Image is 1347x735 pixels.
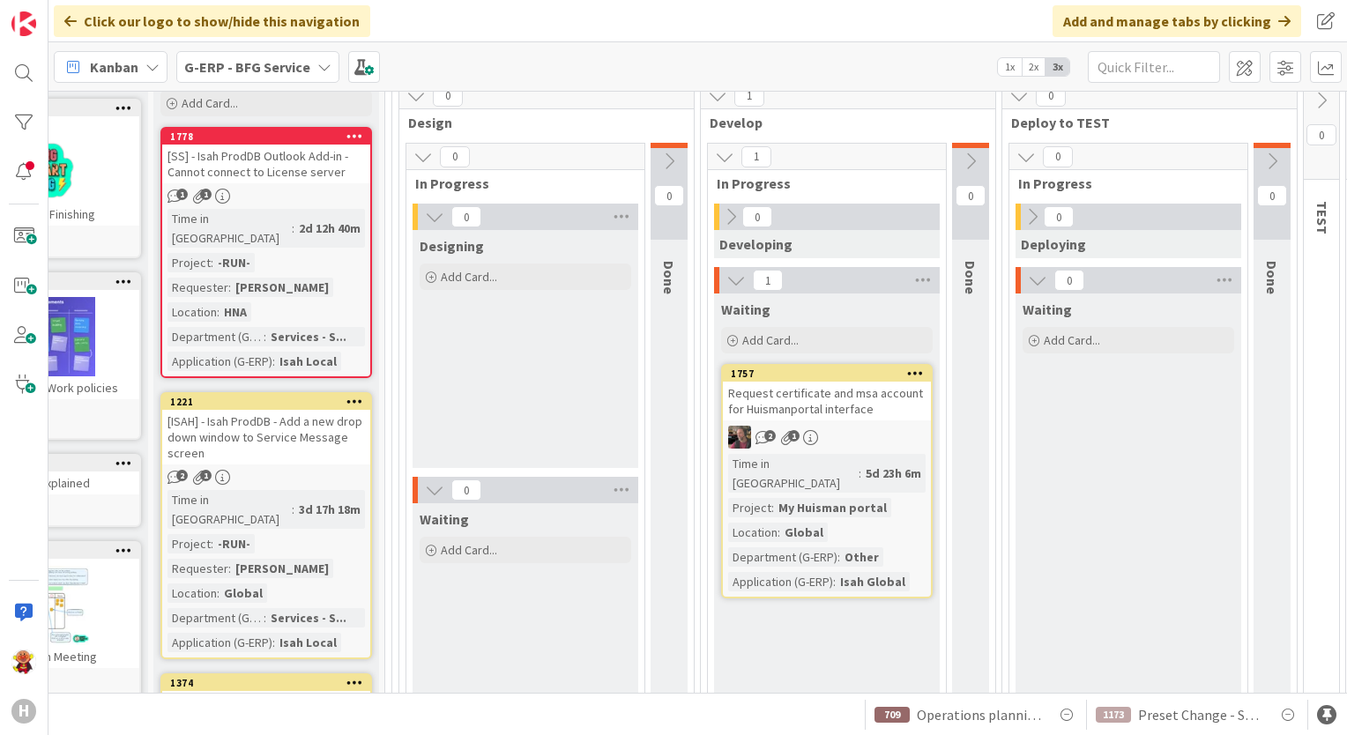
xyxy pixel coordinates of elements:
[167,534,211,553] div: Project
[420,237,484,255] span: Designing
[213,534,255,553] div: -RUN-
[780,523,828,542] div: Global
[723,382,931,420] div: Request certificate and msa account for Huismanportal interface
[721,301,770,318] span: Waiting
[162,394,370,410] div: 1221
[1023,301,1072,318] span: Waiting
[167,633,272,652] div: Application (G-ERP)
[836,572,910,591] div: Isah Global
[275,633,341,652] div: Isah Local
[176,189,188,200] span: 1
[162,410,370,464] div: [ISAH] - Isah ProdDB - Add a new drop down window to Service Message screen
[231,278,333,297] div: [PERSON_NAME]
[420,510,469,528] span: Waiting
[1054,270,1084,291] span: 0
[220,302,251,322] div: HNA
[723,366,931,420] div: 1757Request certificate and msa account for Huismanportal interface
[213,253,255,272] div: -RUN-
[837,547,840,567] span: :
[778,523,780,542] span: :
[167,302,217,322] div: Location
[728,523,778,542] div: Location
[162,394,370,464] div: 1221[ISAH] - Isah ProdDB - Add a new drop down window to Service Message screen
[1036,85,1066,107] span: 0
[11,11,36,36] img: Visit kanbanzone.com
[774,498,891,517] div: My Huisman portal
[231,559,333,578] div: [PERSON_NAME]
[917,704,1042,725] span: Operations planning board Changing operations to external via Multiselect CD_011_HUISCH_Internal ...
[1021,235,1086,253] span: Deploying
[11,650,36,674] img: LC
[167,209,292,248] div: Time in [GEOGRAPHIC_DATA]
[170,130,370,143] div: 1778
[717,174,924,192] span: In Progress
[415,174,622,192] span: In Progress
[731,367,931,380] div: 1757
[1044,206,1074,227] span: 0
[998,58,1022,76] span: 1x
[1044,332,1100,348] span: Add Card...
[167,559,228,578] div: Requester
[451,206,481,227] span: 0
[200,189,212,200] span: 1
[162,675,370,691] div: 1374
[788,430,800,442] span: 1
[742,332,799,348] span: Add Card...
[228,559,231,578] span: :
[742,206,772,227] span: 0
[433,85,463,107] span: 0
[441,269,497,285] span: Add Card...
[266,608,351,627] div: Services - S...
[956,185,986,206] span: 0
[167,490,292,529] div: Time in [GEOGRAPHIC_DATA]
[728,572,833,591] div: Application (G-ERP)
[660,261,678,294] span: Done
[162,145,370,183] div: [SS] - Isah ProdDB Outlook Add-in - Cannot connect to License server
[167,253,211,272] div: Project
[1096,707,1131,723] div: 1173
[1257,185,1287,206] span: 0
[859,464,861,483] span: :
[176,470,188,481] span: 2
[162,675,370,714] div: 1374[Lattice] Request BMC Options
[721,364,933,598] a: 1757Request certificate and msa account for Huismanportal interfaceBFTime in [GEOGRAPHIC_DATA]:5d...
[167,583,217,603] div: Location
[840,547,883,567] div: Other
[200,470,212,481] span: 1
[753,270,783,291] span: 1
[266,327,351,346] div: Services - S...
[833,572,836,591] span: :
[723,426,931,449] div: BF
[162,129,370,183] div: 1778[SS] - Isah ProdDB Outlook Add-in - Cannot connect to License server
[1088,51,1220,83] input: Quick Filter...
[1138,704,1263,725] span: Preset Change - Shipping in Shipping Schedule
[441,542,497,558] span: Add Card...
[962,261,979,294] span: Done
[292,500,294,519] span: :
[874,707,910,723] div: 709
[292,219,294,238] span: :
[167,608,264,627] div: Department (G-ERP)
[182,95,238,111] span: Add Card...
[170,677,370,689] div: 1374
[771,498,774,517] span: :
[710,114,973,131] span: Develop
[440,146,470,167] span: 0
[162,129,370,145] div: 1778
[272,352,275,371] span: :
[728,498,771,517] div: Project
[160,127,372,378] a: 1778[SS] - Isah ProdDB Outlook Add-in - Cannot connect to License serverTime in [GEOGRAPHIC_DATA]...
[728,454,859,493] div: Time in [GEOGRAPHIC_DATA]
[1053,5,1301,37] div: Add and manage tabs by clicking
[167,352,272,371] div: Application (G-ERP)
[294,500,365,519] div: 3d 17h 18m
[220,583,267,603] div: Global
[1011,114,1275,131] span: Deploy to TEST
[217,583,220,603] span: :
[11,699,36,724] div: H
[272,633,275,652] span: :
[654,185,684,206] span: 0
[764,430,776,442] span: 2
[728,426,751,449] img: BF
[1046,58,1069,76] span: 3x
